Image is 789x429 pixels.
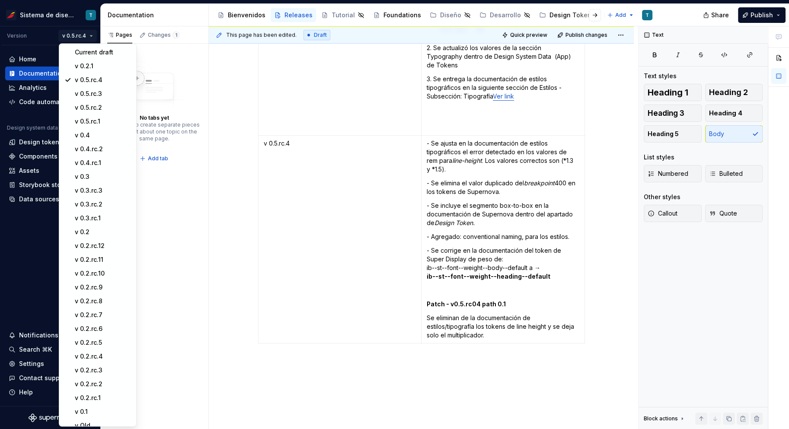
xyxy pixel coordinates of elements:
[75,324,131,333] div: v 0.2.rc.6
[75,62,131,70] div: v 0.2.1
[75,311,131,319] div: v 0.2.rc.7
[75,366,131,375] div: v 0.2.rc.3
[75,76,131,84] div: v 0.5.rc.4
[75,117,131,126] div: v 0.5.rc.1
[75,48,131,57] div: Current draft
[75,407,131,416] div: v 0.1
[75,394,131,402] div: v 0.2.rc.1
[75,255,131,264] div: v 0.2.rc.11
[75,352,131,361] div: v 0.2.rc.4
[75,159,131,167] div: v 0.4.rc.1
[75,269,131,278] div: v 0.2.rc.10
[75,103,131,112] div: v 0.5.rc.2
[75,283,131,292] div: v 0.2.rc.9
[75,145,131,153] div: v 0.4.rc.2
[75,338,131,347] div: v 0.2.rc.5
[75,214,131,222] div: v 0.3.rc.1
[75,242,131,250] div: v 0.2.rc.12
[75,380,131,388] div: v 0.2.rc.2
[75,172,131,181] div: v 0.3
[75,89,131,98] div: v 0.5.rc.3
[75,200,131,209] div: v 0.3.rc.2
[75,186,131,195] div: v 0.3.rc.3
[75,131,131,140] div: v 0.4
[75,297,131,305] div: v 0.2.rc.8
[75,228,131,236] div: v 0.2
